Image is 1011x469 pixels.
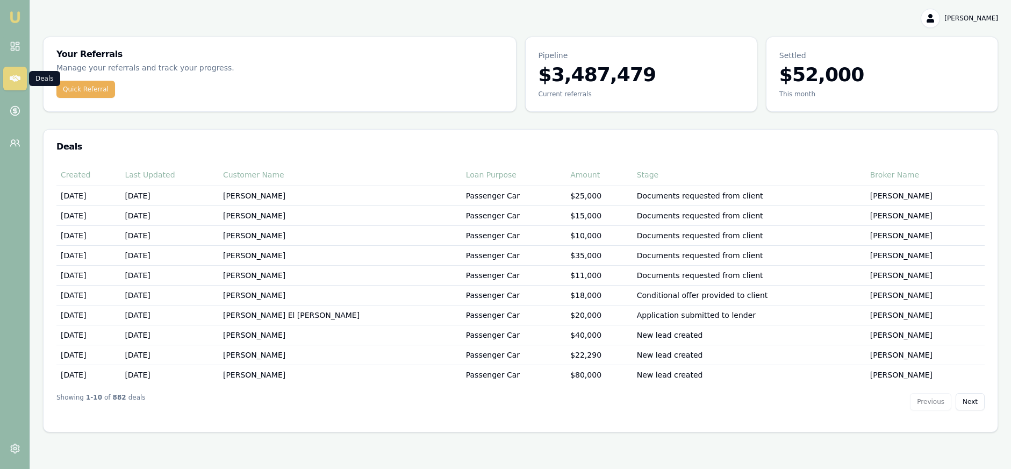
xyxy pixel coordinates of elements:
[866,365,985,385] td: [PERSON_NAME]
[219,225,462,245] td: [PERSON_NAME]
[570,210,628,221] div: $15,000
[120,365,219,385] td: [DATE]
[462,245,566,265] td: Passenger Car
[56,205,120,225] td: [DATE]
[56,50,503,59] h3: Your Referrals
[113,393,126,410] strong: 882
[56,345,120,365] td: [DATE]
[56,285,120,305] td: [DATE]
[120,325,219,345] td: [DATE]
[56,186,120,205] td: [DATE]
[120,245,219,265] td: [DATE]
[570,190,628,201] div: $25,000
[779,64,985,86] h3: $52,000
[56,325,120,345] td: [DATE]
[570,250,628,261] div: $35,000
[633,186,866,205] td: Documents requested from client
[633,225,866,245] td: Documents requested from client
[539,50,744,61] p: Pipeline
[219,186,462,205] td: [PERSON_NAME]
[56,81,115,98] button: Quick Referral
[866,345,985,365] td: [PERSON_NAME]
[56,62,332,74] p: Manage your referrals and track your progress.
[866,225,985,245] td: [PERSON_NAME]
[61,169,116,180] div: Created
[866,305,985,325] td: [PERSON_NAME]
[633,285,866,305] td: Conditional offer provided to client
[219,285,462,305] td: [PERSON_NAME]
[866,265,985,285] td: [PERSON_NAME]
[219,205,462,225] td: [PERSON_NAME]
[944,14,998,23] span: [PERSON_NAME]
[956,393,985,410] button: Next
[570,230,628,241] div: $10,000
[570,270,628,281] div: $11,000
[86,393,102,410] strong: 1 - 10
[56,305,120,325] td: [DATE]
[633,205,866,225] td: Documents requested from client
[633,325,866,345] td: New lead created
[570,290,628,301] div: $18,000
[570,330,628,340] div: $40,000
[219,345,462,365] td: [PERSON_NAME]
[223,169,457,180] div: Customer Name
[219,325,462,345] td: [PERSON_NAME]
[56,365,120,385] td: [DATE]
[56,265,120,285] td: [DATE]
[570,369,628,380] div: $80,000
[870,169,980,180] div: Broker Name
[779,90,985,98] div: This month
[462,365,566,385] td: Passenger Car
[462,345,566,365] td: Passenger Car
[120,205,219,225] td: [DATE]
[219,265,462,285] td: [PERSON_NAME]
[633,265,866,285] td: Documents requested from client
[637,169,862,180] div: Stage
[56,225,120,245] td: [DATE]
[120,345,219,365] td: [DATE]
[462,225,566,245] td: Passenger Car
[56,393,146,410] div: Showing of deals
[462,325,566,345] td: Passenger Car
[219,305,462,325] td: [PERSON_NAME] El [PERSON_NAME]
[866,285,985,305] td: [PERSON_NAME]
[125,169,214,180] div: Last Updated
[120,305,219,325] td: [DATE]
[866,325,985,345] td: [PERSON_NAME]
[219,245,462,265] td: [PERSON_NAME]
[120,265,219,285] td: [DATE]
[633,365,866,385] td: New lead created
[570,350,628,360] div: $22,290
[866,205,985,225] td: [PERSON_NAME]
[462,205,566,225] td: Passenger Car
[570,169,628,180] div: Amount
[120,285,219,305] td: [DATE]
[539,90,744,98] div: Current referrals
[462,285,566,305] td: Passenger Car
[219,365,462,385] td: [PERSON_NAME]
[633,345,866,365] td: New lead created
[462,265,566,285] td: Passenger Car
[779,50,985,61] p: Settled
[866,245,985,265] td: [PERSON_NAME]
[120,225,219,245] td: [DATE]
[633,245,866,265] td: Documents requested from client
[633,305,866,325] td: Application submitted to lender
[9,11,21,24] img: emu-icon-u.png
[466,169,562,180] div: Loan Purpose
[539,64,744,86] h3: $3,487,479
[462,186,566,205] td: Passenger Car
[56,143,985,151] h3: Deals
[56,245,120,265] td: [DATE]
[570,310,628,321] div: $20,000
[866,186,985,205] td: [PERSON_NAME]
[29,71,60,86] div: Deals
[120,186,219,205] td: [DATE]
[462,305,566,325] td: Passenger Car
